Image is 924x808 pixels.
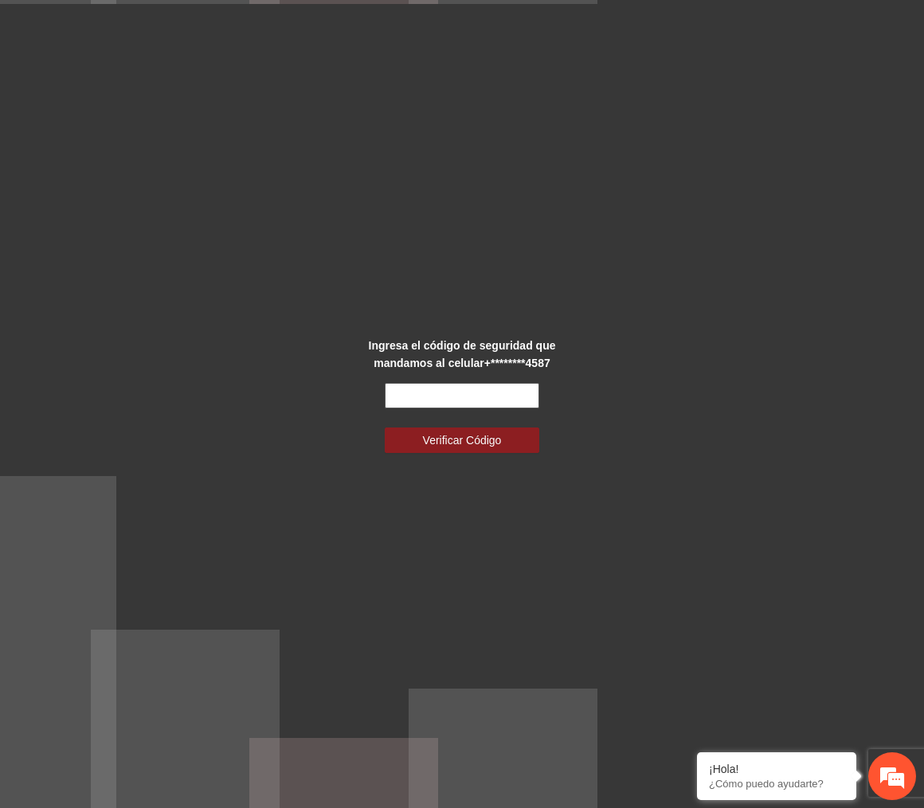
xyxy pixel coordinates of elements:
div: Chatee con nosotros ahora [83,81,268,102]
span: Verificar Código [423,431,502,449]
div: ¡Hola! [709,763,844,775]
button: Verificar Código [385,427,538,453]
div: Minimizar ventana de chat en vivo [261,8,300,46]
p: ¿Cómo puedo ayudarte? [709,778,844,790]
textarea: Escriba su mensaje y pulse “Intro” [8,435,303,490]
span: Estamos en línea. [92,213,220,373]
strong: Ingresa el código de seguridad que mandamos al celular +********4587 [369,339,556,369]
